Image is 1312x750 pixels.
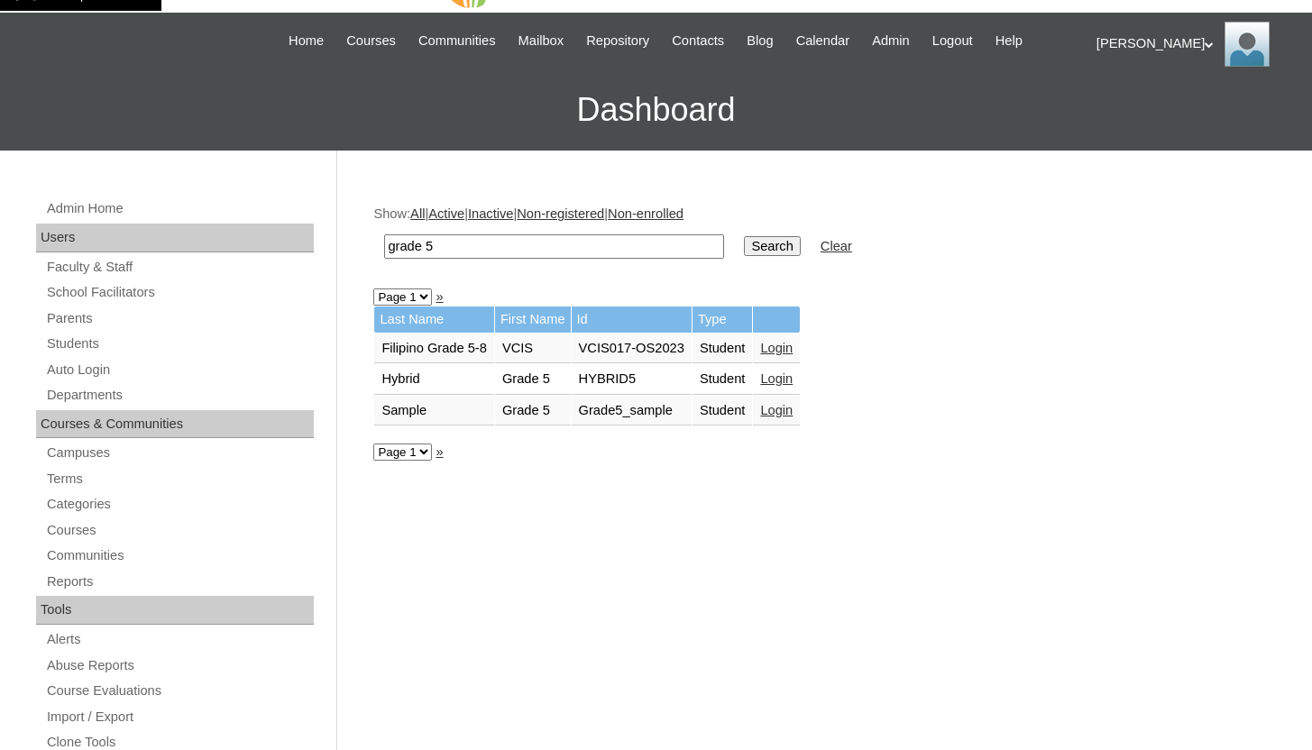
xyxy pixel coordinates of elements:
[517,206,604,221] a: Non-registered
[45,628,314,651] a: Alerts
[436,289,443,304] a: »
[289,31,324,51] span: Home
[45,493,314,516] a: Categories
[45,359,314,381] a: Auto Login
[418,31,496,51] span: Communities
[45,307,314,330] a: Parents
[45,333,314,355] a: Students
[495,364,571,395] td: Grade 5
[995,31,1023,51] span: Help
[374,334,494,364] td: Filipino Grade 5-8
[45,680,314,702] a: Course Evaluations
[45,571,314,593] a: Reports
[45,468,314,490] a: Terms
[428,206,464,221] a: Active
[36,410,314,439] div: Courses & Communities
[1096,22,1294,67] div: [PERSON_NAME]
[518,31,564,51] span: Mailbox
[787,31,858,51] a: Calendar
[672,31,724,51] span: Contacts
[738,31,782,51] a: Blog
[693,334,753,364] td: Student
[9,69,1303,151] h3: Dashboard
[45,197,314,220] a: Admin Home
[586,31,649,51] span: Repository
[577,31,658,51] a: Repository
[572,306,692,333] td: Id
[693,364,753,395] td: Student
[796,31,849,51] span: Calendar
[373,205,1266,269] div: Show: | | | |
[693,306,753,333] td: Type
[45,544,314,567] a: Communities
[374,396,494,426] td: Sample
[384,234,724,259] input: Search
[760,371,793,386] a: Login
[986,31,1032,51] a: Help
[468,206,514,221] a: Inactive
[374,306,494,333] td: Last Name
[36,224,314,252] div: Users
[409,31,505,51] a: Communities
[45,256,314,279] a: Faculty & Staff
[45,706,314,728] a: Import / Export
[410,206,425,221] a: All
[821,239,852,253] a: Clear
[872,31,910,51] span: Admin
[747,31,773,51] span: Blog
[572,396,692,426] td: Grade5_sample
[1225,22,1270,67] img: Anna Beltran
[374,364,494,395] td: Hybrid
[337,31,405,51] a: Courses
[760,341,793,355] a: Login
[495,396,571,426] td: Grade 5
[45,654,314,677] a: Abuse Reports
[45,281,314,304] a: School Facilitators
[932,31,973,51] span: Logout
[436,444,443,459] a: »
[923,31,982,51] a: Logout
[36,596,314,625] div: Tools
[572,364,692,395] td: HYBRID5
[495,334,571,364] td: VCIS
[863,31,919,51] a: Admin
[608,206,684,221] a: Non-enrolled
[693,396,753,426] td: Student
[744,236,800,256] input: Search
[760,403,793,417] a: Login
[45,442,314,464] a: Campuses
[663,31,733,51] a: Contacts
[280,31,333,51] a: Home
[45,519,314,542] a: Courses
[346,31,396,51] span: Courses
[509,31,573,51] a: Mailbox
[45,384,314,407] a: Departments
[495,306,571,333] td: First Name
[572,334,692,364] td: VCIS017-OS2023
